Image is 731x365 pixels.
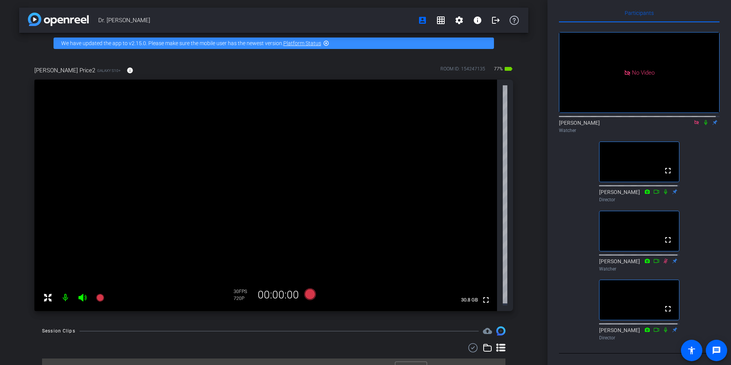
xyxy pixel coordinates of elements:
mat-icon: cloud_upload [483,326,492,336]
span: [PERSON_NAME] Price2 [34,66,95,75]
mat-icon: message [712,346,721,355]
span: 30.8 GB [458,295,481,305]
mat-icon: accessibility [687,346,696,355]
div: We have updated the app to v2.15.0. Please make sure the mobile user has the newest version. [54,37,494,49]
mat-icon: info [473,16,482,25]
mat-icon: fullscreen [663,166,673,175]
span: 77% [493,63,504,75]
mat-icon: highlight_off [323,40,329,46]
a: Platform Status [283,40,321,46]
mat-icon: grid_on [436,16,445,25]
div: Watcher [559,127,720,134]
mat-icon: account_box [418,16,427,25]
mat-icon: settings [455,16,464,25]
mat-icon: battery_std [504,64,513,73]
mat-icon: logout [491,16,500,25]
div: Watcher [599,266,679,272]
img: app-logo [28,13,89,26]
img: Session clips [496,326,505,336]
span: FPS [239,289,247,294]
div: 30 [234,288,253,295]
mat-icon: fullscreen [663,235,673,244]
div: Director [599,334,679,341]
div: 720P [234,295,253,301]
span: Destinations for your clips [483,326,492,336]
div: ROOM ID: 154247135 [440,65,485,77]
span: No Video [632,69,655,76]
mat-icon: fullscreen [663,304,673,313]
mat-icon: fullscreen [481,295,491,305]
div: Director [599,196,679,203]
div: [PERSON_NAME] [559,119,720,134]
mat-icon: info [127,67,133,74]
span: Participants [625,10,654,16]
span: Dr. [PERSON_NAME] [98,13,413,28]
div: Session Clips [42,327,75,335]
div: [PERSON_NAME] [599,188,679,203]
div: [PERSON_NAME] [599,257,679,272]
div: [PERSON_NAME] [599,326,679,341]
div: 00:00:00 [253,288,304,301]
span: Galaxy S10+ [97,68,121,73]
